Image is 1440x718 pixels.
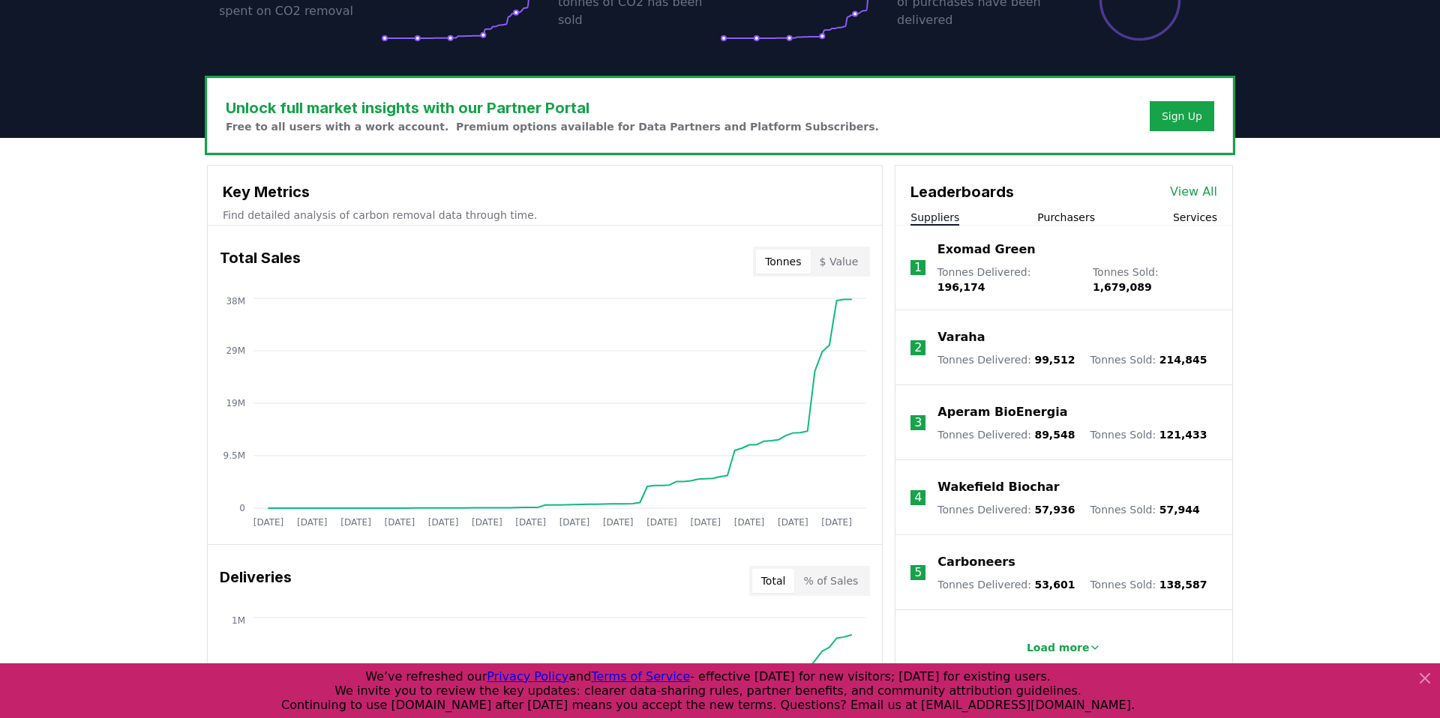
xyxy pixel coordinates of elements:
a: View All [1170,183,1217,201]
button: Suppliers [910,210,959,225]
button: $ Value [811,250,868,274]
tspan: [DATE] [297,517,328,528]
h3: Unlock full market insights with our Partner Portal [226,97,879,119]
h3: Total Sales [220,247,301,277]
span: 121,433 [1159,429,1207,441]
tspan: [DATE] [428,517,459,528]
button: Tonnes [756,250,810,274]
tspan: 38M [226,296,245,307]
p: Tonnes Delivered : [937,502,1075,517]
a: Sign Up [1162,109,1202,124]
button: Sign Up [1150,101,1214,131]
tspan: [DATE] [340,517,371,528]
p: Find detailed analysis of carbon removal data through time. [223,208,867,223]
span: 99,512 [1034,354,1075,366]
h3: Key Metrics [223,181,867,203]
button: Total [752,569,795,593]
tspan: [DATE] [603,517,634,528]
p: Tonnes Delivered : [937,265,1078,295]
button: Services [1173,210,1217,225]
tspan: [DATE] [778,517,808,528]
tspan: 9.5M [223,450,245,461]
span: 1,679,089 [1093,281,1152,293]
p: Tonnes Sold : [1090,577,1207,592]
p: Tonnes Delivered : [937,352,1075,367]
a: Carboneers [937,553,1015,571]
tspan: [DATE] [253,517,284,528]
a: Exomad Green [937,241,1036,259]
p: Tonnes Sold : [1090,502,1199,517]
span: 57,936 [1034,504,1075,516]
span: 53,601 [1034,579,1075,591]
a: Varaha [937,328,985,346]
span: 138,587 [1159,579,1207,591]
p: Tonnes Sold : [1090,427,1207,442]
p: Tonnes Sold : [1093,265,1217,295]
tspan: [DATE] [515,517,546,528]
p: Load more [1027,640,1090,655]
tspan: [DATE] [690,517,721,528]
p: Free to all users with a work account. Premium options available for Data Partners and Platform S... [226,119,879,134]
tspan: [DATE] [646,517,677,528]
button: Load more [1015,633,1114,663]
span: 89,548 [1034,429,1075,441]
tspan: [DATE] [821,517,852,528]
p: 3 [914,414,922,432]
tspan: 1M [232,615,245,626]
p: spent on CO2 removal [219,2,381,20]
p: Tonnes Sold : [1090,352,1207,367]
p: 5 [914,564,922,582]
tspan: [DATE] [734,517,765,528]
tspan: [DATE] [559,517,590,528]
h3: Deliveries [220,566,292,596]
tspan: [DATE] [385,517,415,528]
button: % of Sales [794,569,867,593]
p: Tonnes Delivered : [937,427,1075,442]
tspan: 29M [226,346,245,356]
p: 2 [914,339,922,357]
tspan: [DATE] [472,517,502,528]
a: Aperam BioEnergia [937,403,1067,421]
tspan: 0 [239,503,245,513]
span: 214,845 [1159,354,1207,366]
h3: Leaderboards [910,181,1014,203]
span: 57,944 [1159,504,1200,516]
a: Wakefield Biochar [937,478,1059,496]
p: 4 [914,489,922,507]
tspan: 19M [226,398,245,408]
span: 196,174 [937,281,985,293]
button: Purchasers [1037,210,1095,225]
p: Tonnes Delivered : [937,577,1075,592]
p: 1 [914,259,922,277]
